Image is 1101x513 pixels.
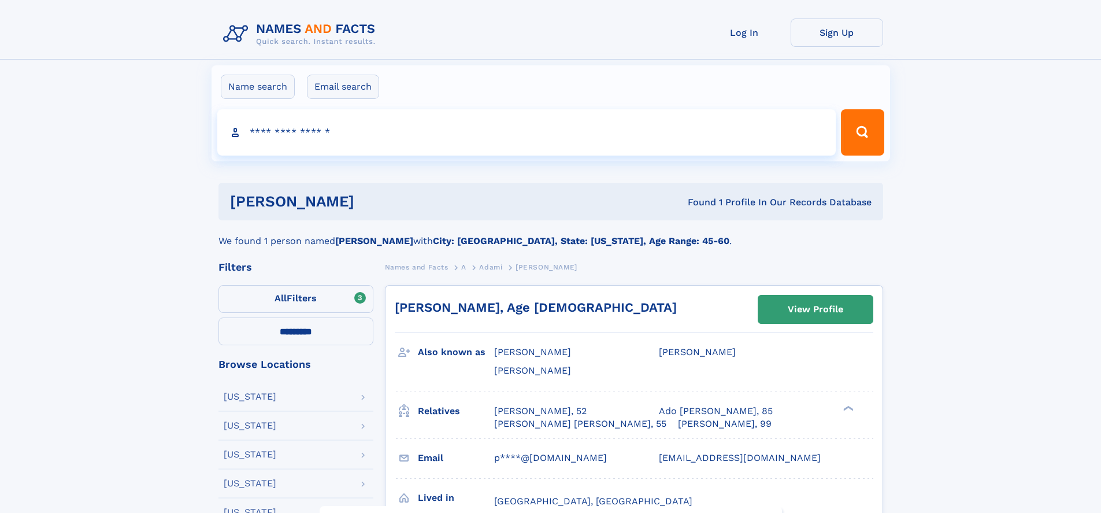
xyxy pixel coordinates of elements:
[218,285,373,313] label: Filters
[433,235,729,246] b: City: [GEOGRAPHIC_DATA], State: [US_STATE], Age Range: 45-60
[840,404,854,412] div: ❯
[418,488,494,508] h3: Lived in
[494,365,571,376] span: [PERSON_NAME]
[461,263,466,271] span: A
[659,346,736,357] span: [PERSON_NAME]
[494,405,587,418] a: [PERSON_NAME], 52
[218,359,373,370] div: Browse Locations
[494,346,571,357] span: [PERSON_NAME]
[758,296,873,323] a: View Profile
[275,293,287,304] span: All
[418,448,494,468] h3: Email
[659,452,821,463] span: [EMAIL_ADDRESS][DOMAIN_NAME]
[224,479,276,488] div: [US_STATE]
[791,19,883,47] a: Sign Up
[521,196,872,209] div: Found 1 Profile In Our Records Database
[224,392,276,401] div: [US_STATE]
[788,296,843,323] div: View Profile
[307,75,379,99] label: Email search
[698,19,791,47] a: Log In
[230,194,521,209] h1: [PERSON_NAME]
[395,300,677,315] a: [PERSON_NAME], Age [DEMOGRAPHIC_DATA]
[385,260,448,274] a: Names and Facts
[841,109,884,156] button: Search Button
[678,418,772,430] a: [PERSON_NAME], 99
[217,109,836,156] input: search input
[494,496,692,507] span: [GEOGRAPHIC_DATA], [GEOGRAPHIC_DATA]
[221,75,295,99] label: Name search
[494,418,666,430] a: [PERSON_NAME] [PERSON_NAME], 55
[479,263,502,271] span: Adami
[418,401,494,421] h3: Relatives
[659,405,773,418] a: Ado [PERSON_NAME], 85
[224,421,276,430] div: [US_STATE]
[335,235,413,246] b: [PERSON_NAME]
[479,260,502,274] a: Adami
[218,262,373,272] div: Filters
[224,450,276,459] div: [US_STATE]
[418,342,494,362] h3: Also known as
[218,19,385,50] img: Logo Names and Facts
[461,260,466,274] a: A
[516,263,577,271] span: [PERSON_NAME]
[218,220,883,248] div: We found 1 person named with .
